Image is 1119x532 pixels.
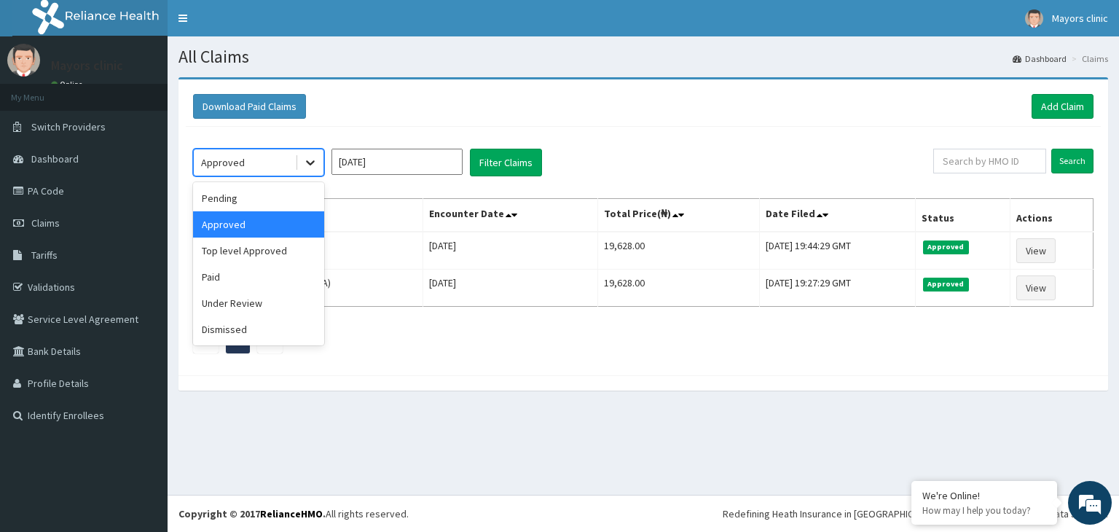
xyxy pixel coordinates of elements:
[168,495,1119,532] footer: All rights reserved.
[933,149,1046,173] input: Search by HMO ID
[31,120,106,133] span: Switch Providers
[1025,9,1043,28] img: User Image
[922,504,1046,517] p: How may I help you today?
[759,270,915,307] td: [DATE] 19:27:29 GMT
[85,168,201,316] span: We're online!
[201,155,245,170] div: Approved
[178,47,1108,66] h1: All Claims
[597,199,759,232] th: Total Price(₦)
[1052,12,1108,25] span: Mayors clinic
[922,489,1046,502] div: We're Online!
[193,264,324,290] div: Paid
[923,240,969,254] span: Approved
[7,367,278,418] textarea: Type your message and hit 'Enter'
[923,278,969,291] span: Approved
[1032,94,1094,119] a: Add Claim
[193,316,324,343] div: Dismissed
[31,152,79,165] span: Dashboard
[423,232,597,270] td: [DATE]
[1010,199,1094,232] th: Actions
[1016,275,1056,300] a: View
[193,290,324,316] div: Under Review
[597,232,759,270] td: 19,628.00
[193,238,324,264] div: Top level Approved
[51,79,86,90] a: Online
[423,270,597,307] td: [DATE]
[723,506,1108,521] div: Redefining Heath Insurance in [GEOGRAPHIC_DATA] using Telemedicine and Data Science!
[1013,52,1067,65] a: Dashboard
[51,59,123,72] p: Mayors clinic
[31,216,60,230] span: Claims
[7,44,40,77] img: User Image
[597,270,759,307] td: 19,628.00
[916,199,1010,232] th: Status
[193,94,306,119] button: Download Paid Claims
[27,73,59,109] img: d_794563401_company_1708531726252_794563401
[178,507,326,520] strong: Copyright © 2017 .
[260,507,323,520] a: RelianceHMO
[470,149,542,176] button: Filter Claims
[331,149,463,175] input: Select Month and Year
[31,249,58,262] span: Tariffs
[759,232,915,270] td: [DATE] 19:44:29 GMT
[1016,238,1056,263] a: View
[239,7,274,42] div: Minimize live chat window
[423,199,597,232] th: Encounter Date
[76,82,245,101] div: Chat with us now
[1068,52,1108,65] li: Claims
[1051,149,1094,173] input: Search
[193,211,324,238] div: Approved
[193,185,324,211] div: Pending
[759,199,915,232] th: Date Filed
